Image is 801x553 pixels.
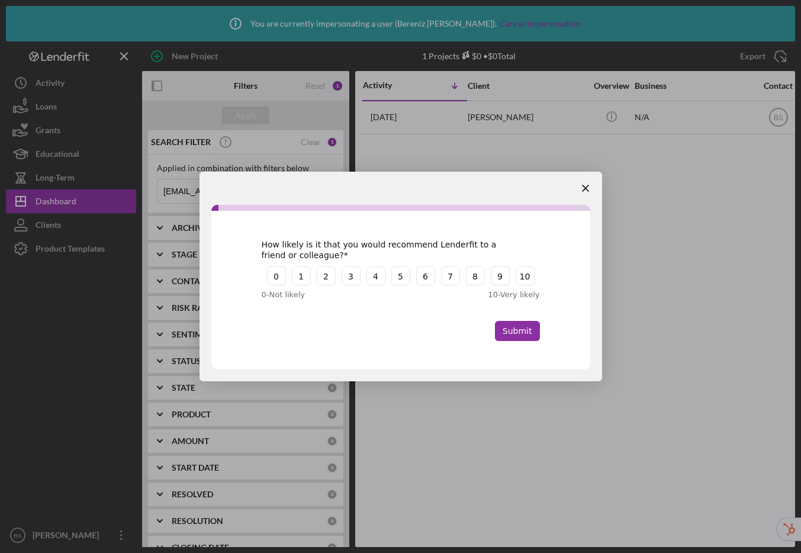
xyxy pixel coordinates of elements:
button: 10 [516,266,535,285]
button: 5 [391,266,410,285]
button: 0 [267,266,286,285]
button: Submit [495,321,540,341]
div: 10 - Very likely [433,289,540,301]
button: 4 [366,266,385,285]
span: Close survey [569,172,602,205]
button: 2 [317,266,336,285]
div: How likely is it that you would recommend Lenderfit to a friend or colleague? [262,239,522,261]
button: 3 [342,266,361,285]
button: 1 [292,266,311,285]
button: 9 [491,266,510,285]
button: 8 [466,266,485,285]
button: 6 [416,266,435,285]
button: 7 [441,266,460,285]
div: 0 - Not likely [262,289,368,301]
